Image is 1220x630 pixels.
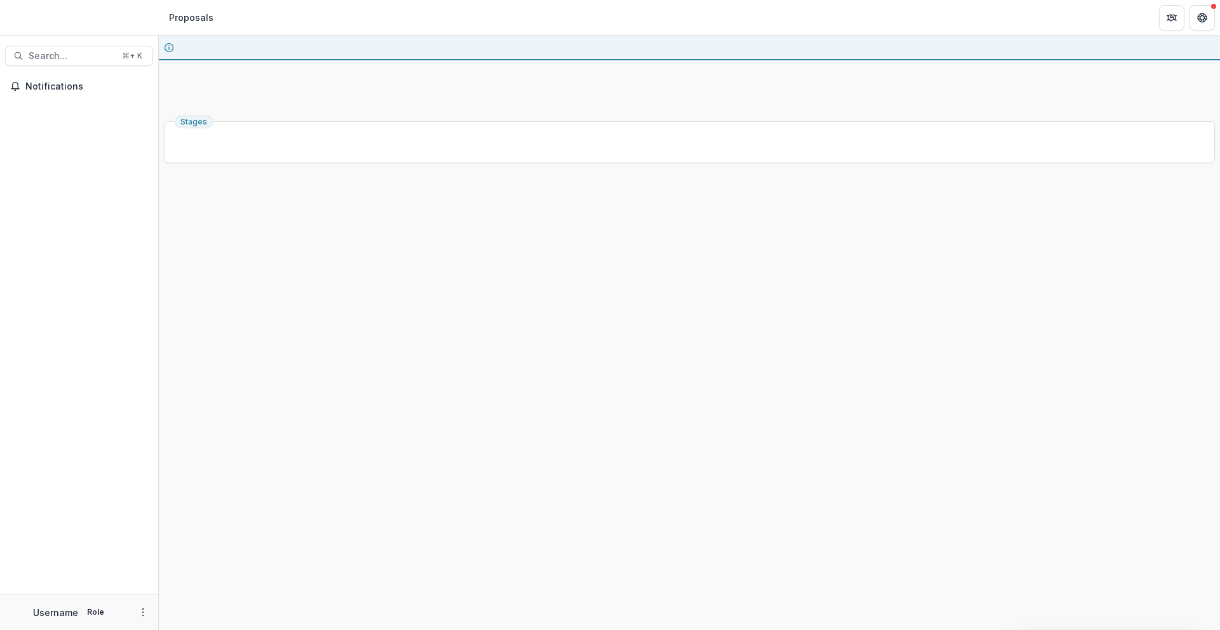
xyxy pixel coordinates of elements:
[119,49,145,63] div: ⌘ + K
[164,8,219,27] nav: breadcrumb
[29,51,114,62] span: Search...
[135,605,151,620] button: More
[180,117,207,126] span: Stages
[169,11,213,24] div: Proposals
[83,607,108,618] p: Role
[33,606,78,619] p: Username
[25,81,148,92] span: Notifications
[1159,5,1184,30] button: Partners
[5,76,153,97] button: Notifications
[1189,5,1215,30] button: Get Help
[5,46,153,66] button: Search...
